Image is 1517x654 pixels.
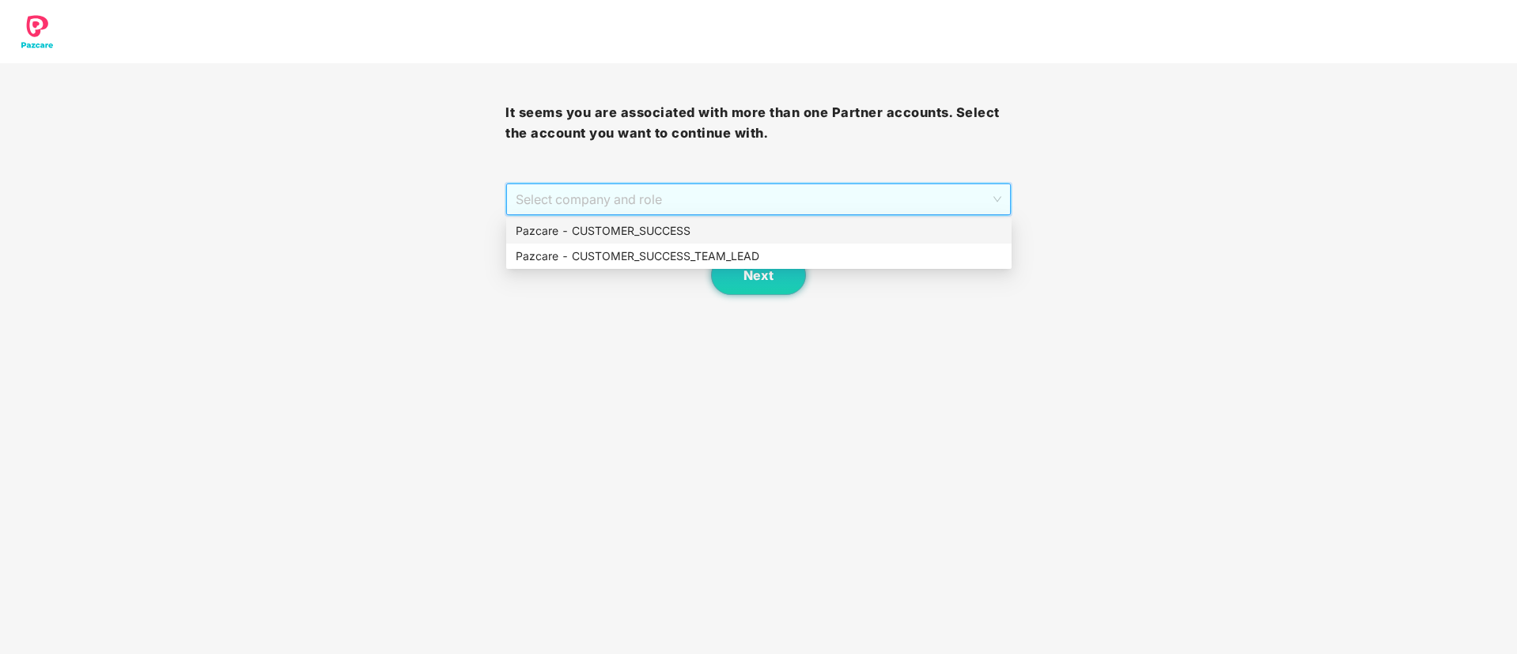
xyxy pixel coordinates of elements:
div: Pazcare - CUSTOMER_SUCCESS_TEAM_LEAD [516,248,1002,265]
button: Next [711,255,806,295]
span: Next [743,268,774,283]
div: Pazcare - CUSTOMER_SUCCESS [516,222,1002,240]
span: Select company and role [516,184,1001,214]
h3: It seems you are associated with more than one Partner accounts. Select the account you want to c... [505,103,1011,143]
div: Pazcare - CUSTOMER_SUCCESS_TEAM_LEAD [506,244,1012,269]
div: Pazcare - CUSTOMER_SUCCESS [506,218,1012,244]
